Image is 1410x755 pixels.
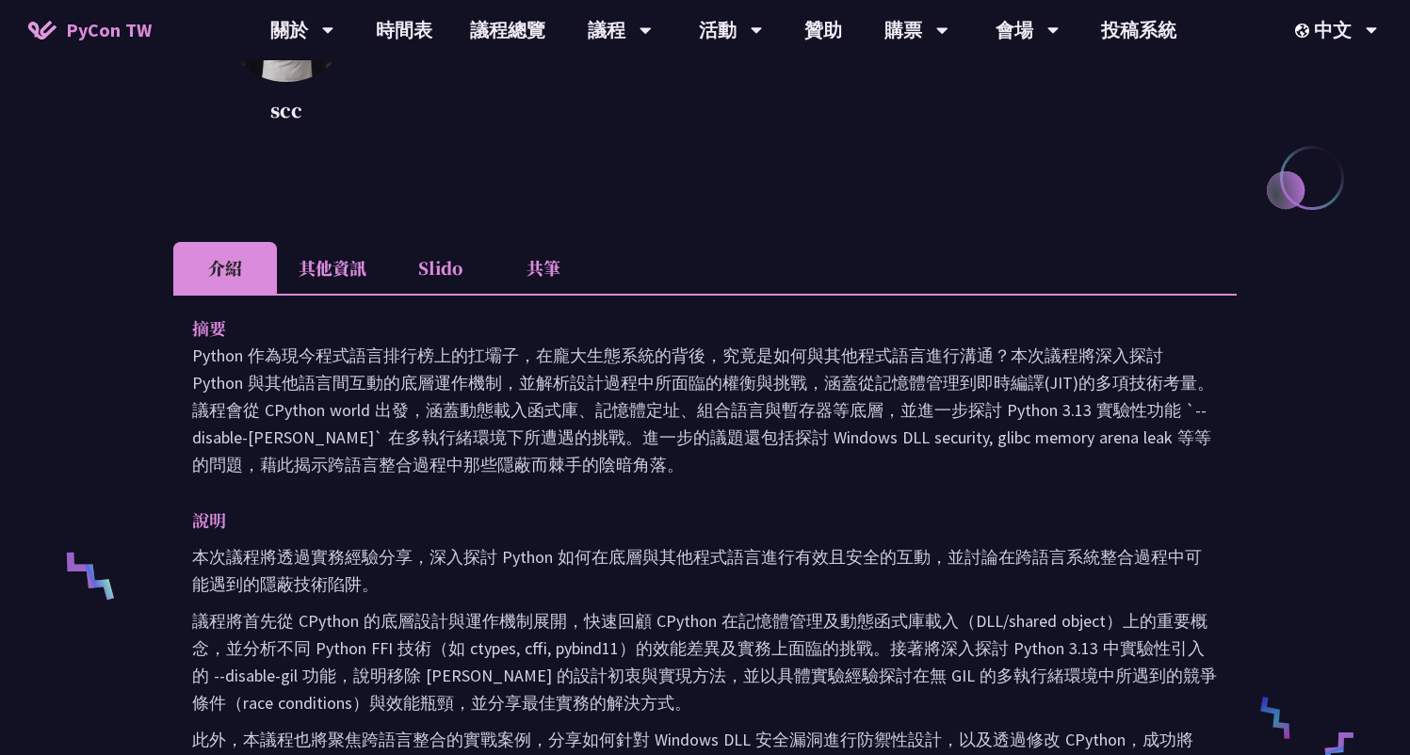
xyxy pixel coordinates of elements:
span: PyCon TW [66,16,152,44]
p: 說明 [192,506,1180,534]
p: scc [220,96,352,124]
li: Slido [388,242,492,294]
p: Python 作為現今程式語言排行榜上的扛壩子，在龐大生態系統的背後，究竟是如何與其他程式語言進行溝通？本次議程將深入探討 Python 與其他語言間互動的底層運作機制，並解析設計過程中所面臨的... [192,342,1218,478]
img: Locale Icon [1295,24,1314,38]
img: Home icon of PyCon TW 2025 [28,21,57,40]
li: 其他資訊 [277,242,388,294]
p: 本次議程將透過實務經驗分享，深入探討 Python 如何在底層與其他程式語言進行有效且安全的互動，並討論在跨語言系統整合過程中可能遇到的隱蔽技術陷阱。 [192,543,1218,598]
p: 摘要 [192,314,1180,342]
p: 議程將首先從 CPython 的底層設計與運作機制展開，快速回顧 CPython 在記憶體管理及動態函式庫載入（DLL/shared object）上的重要概念，並分析不同 Python FFI... [192,607,1218,716]
a: PyCon TW [9,7,170,54]
li: 介紹 [173,242,277,294]
li: 共筆 [492,242,595,294]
